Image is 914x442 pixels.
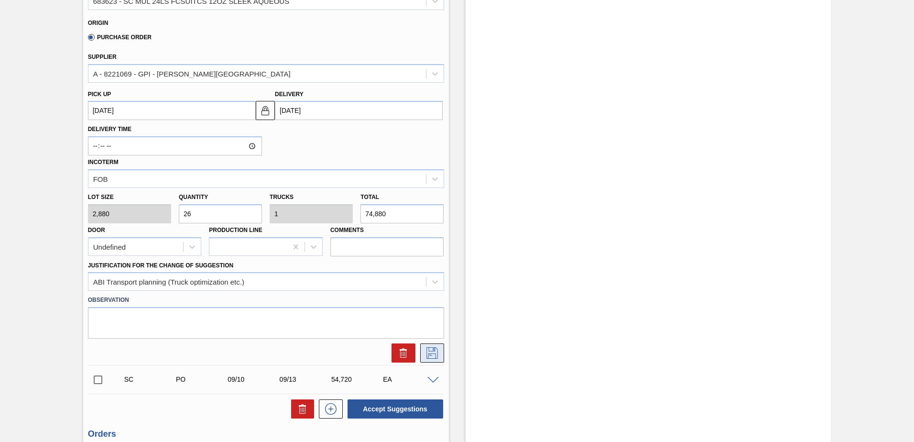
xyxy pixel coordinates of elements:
[209,227,262,233] label: Production Line
[330,223,444,237] label: Comments
[88,101,256,120] input: mm/dd/yyyy
[93,69,291,77] div: A - 8221069 - GPI - [PERSON_NAME][GEOGRAPHIC_DATA]
[88,54,117,60] label: Supplier
[88,227,105,233] label: Door
[88,91,111,98] label: Pick up
[88,190,171,204] label: Lot size
[88,159,119,166] label: Incoterm
[88,122,262,136] label: Delivery Time
[88,34,152,41] label: Purchase Order
[360,194,379,200] label: Total
[122,376,180,383] div: Suggestion Created
[415,343,444,363] div: Save Suggestion
[387,343,415,363] div: Delete Suggestion
[88,262,233,269] label: Justification for the Change of Suggestion
[88,293,444,307] label: Observation
[179,194,208,200] label: Quantity
[275,91,304,98] label: Delivery
[275,101,443,120] input: mm/dd/yyyy
[93,175,108,183] div: FOB
[314,399,343,419] div: New suggestion
[93,278,244,286] div: ABI Transport planning (Truck optimization etc.)
[381,376,438,383] div: EA
[225,376,283,383] div: 09/10/2025
[93,243,126,251] div: Undefined
[88,20,109,26] label: Origin
[256,101,275,120] button: locked
[343,398,444,420] div: Accept Suggestions
[174,376,231,383] div: Purchase order
[277,376,335,383] div: 09/13/2025
[270,194,294,200] label: Trucks
[88,429,444,439] h3: Orders
[260,105,271,116] img: locked
[348,399,443,419] button: Accept Suggestions
[286,399,314,419] div: Delete Suggestions
[329,376,387,383] div: 54,720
